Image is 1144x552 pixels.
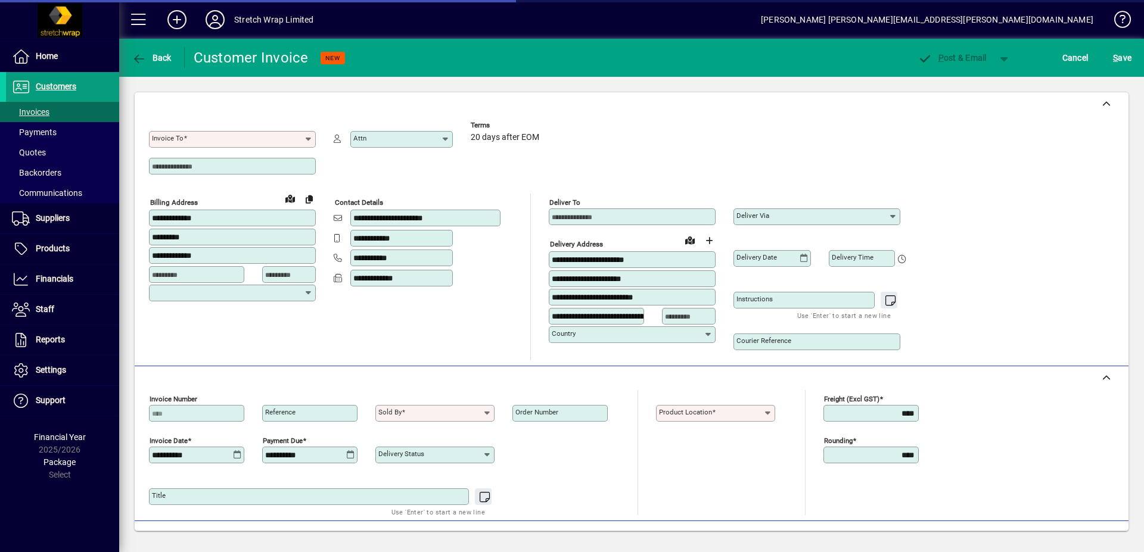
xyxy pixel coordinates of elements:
mat-label: Instructions [736,295,773,303]
mat-label: Delivery status [378,450,424,458]
span: Back [132,53,172,63]
a: Suppliers [6,204,119,233]
span: Backorders [12,168,61,177]
mat-label: Deliver To [549,198,580,207]
button: Save [1110,47,1134,68]
mat-label: Rounding [824,436,853,445]
mat-hint: Use 'Enter' to start a new line [797,308,891,322]
span: Support [36,395,66,405]
mat-label: Reference [265,408,296,416]
span: Communications [12,188,82,198]
div: Stretch Wrap Limited [234,10,314,29]
mat-label: Country [552,329,576,338]
span: Quotes [12,148,46,157]
button: Profile [196,9,234,30]
span: ost & Email [918,53,987,63]
button: Cancel [1059,47,1092,68]
mat-label: Delivery time [832,253,873,261]
a: Payments [6,122,119,142]
a: Settings [6,355,119,385]
a: Quotes [6,142,119,163]
button: Add [158,9,196,30]
button: Product History [714,527,785,548]
a: Invoices [6,102,119,122]
mat-label: Deliver via [736,211,769,220]
a: Backorders [6,163,119,183]
mat-label: Title [152,491,166,500]
span: S [1113,53,1118,63]
a: Products [6,234,119,264]
button: Product [1042,527,1102,548]
a: Communications [6,183,119,203]
div: Customer Invoice [194,48,309,67]
mat-label: Sold by [378,408,402,416]
a: Home [6,42,119,71]
span: Products [36,244,70,253]
button: Back [129,47,175,68]
a: View on map [680,230,700,250]
span: Payments [12,127,57,137]
mat-label: Delivery date [736,253,777,261]
a: Reports [6,325,119,355]
app-page-header-button: Back [119,47,185,68]
mat-label: Payment due [263,436,303,445]
span: Home [36,51,58,61]
a: View on map [281,189,300,208]
span: P [938,53,944,63]
span: Reports [36,335,65,344]
span: Terms [471,121,542,129]
mat-label: Invoice date [150,436,188,445]
mat-label: Attn [353,134,366,142]
mat-label: Product location [659,408,712,416]
span: Product [1047,528,1096,547]
mat-label: Freight (excl GST) [824,395,879,403]
span: Invoices [12,107,49,117]
span: Financials [36,274,73,283]
span: Customers [36,82,76,91]
span: Financial Year [34,432,86,442]
span: ave [1113,48,1131,67]
mat-hint: Use 'Enter' to start a new line [391,505,485,519]
button: Copy to Delivery address [300,189,319,208]
span: Staff [36,304,54,314]
span: 20 days after EOM [471,133,539,142]
mat-label: Invoice number [150,395,197,403]
a: Staff [6,295,119,325]
a: Support [6,386,119,416]
span: Product History [719,528,780,547]
span: Suppliers [36,213,70,223]
div: [PERSON_NAME] [PERSON_NAME][EMAIL_ADDRESS][PERSON_NAME][DOMAIN_NAME] [761,10,1093,29]
span: NEW [325,54,340,62]
mat-label: Courier Reference [736,336,791,345]
span: Cancel [1062,48,1089,67]
a: Financials [6,264,119,294]
button: Choose address [700,231,719,250]
span: Settings [36,365,66,375]
mat-label: Invoice To [152,134,184,142]
span: Package [43,457,76,467]
mat-label: Order number [515,408,558,416]
button: Post & Email [912,47,993,68]
a: Knowledge Base [1105,2,1129,41]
